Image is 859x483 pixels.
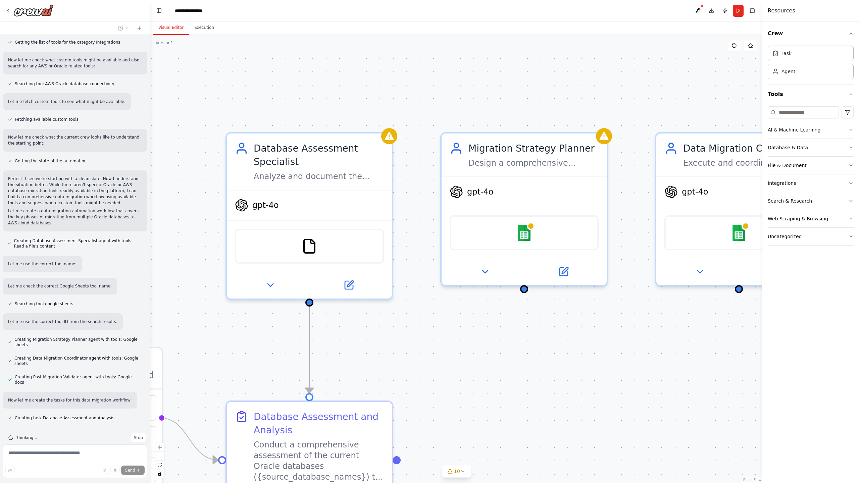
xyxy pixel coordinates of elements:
[516,225,532,241] img: Google sheets
[8,319,117,325] p: Let me use the correct tool ID from the search results:
[15,301,73,307] span: Searching tool google sheets
[5,466,15,475] button: Improve this prompt
[8,261,77,267] p: Let me use the correct tool name:
[768,126,820,133] div: AI & Machine Learning
[8,283,112,289] p: Let me check the correct Google Sheets tool name:
[155,443,164,478] div: React Flow controls
[8,176,142,206] p: Perfect! I see we're starting with a clean slate. Now I understand the situation better. While th...
[768,162,807,169] div: File & Document
[768,121,854,139] button: AI & Machine Learning
[15,40,120,45] span: Getting the list of tools for the category Integrations
[768,139,854,156] button: Database & Data
[768,85,854,104] button: Tools
[100,466,109,475] button: Upload files
[768,24,854,43] button: Crew
[14,238,142,249] span: Creating Database Assessment Specialist agent with tools: Read a file's content
[768,228,854,245] button: Uncategorized
[683,158,813,168] div: Execute and coordinate the data migration process from {source_database_names} to AWS {target_dat...
[14,356,142,366] span: Creating Data Migration Coordinator agent with tools: Google sheets
[768,210,854,227] button: Web Scraping & Browsing
[440,132,608,286] div: Migration Strategy PlannerDesign a comprehensive migration strategy for moving data from {source_...
[768,104,854,251] div: Tools
[768,7,795,15] h4: Resources
[768,215,828,222] div: Web Scraping & Browsing
[740,264,816,280] button: Open in side panel
[155,452,164,461] button: zoom out
[134,24,145,32] button: Start a new chat
[16,435,37,440] span: Thinking...
[454,468,460,475] span: 10
[301,238,317,254] img: FileReadTool
[254,171,384,182] div: Analyze and document the current state of multiple on-premises Oracle databases including {source...
[768,233,802,240] div: Uncategorized
[8,99,125,105] p: Let me fetch custom tools to see what might be available:
[768,144,808,151] div: Database & Data
[442,465,471,478] button: 10
[155,461,164,469] button: fit view
[781,68,795,75] div: Agent
[525,264,601,280] button: Open in side panel
[768,157,854,174] button: File & Document
[311,277,387,293] button: Open in side panel
[468,142,599,155] div: Migration Strategy Planner
[175,7,209,14] nav: breadcrumb
[134,435,143,440] span: Stop
[768,198,812,204] div: Search & Research
[8,134,142,146] p: Now let me check what the current crew looks like to understand the starting point:
[8,397,132,403] p: Now let me create the tasks for this data migration workflow:
[155,469,164,478] button: toggle interactivity
[254,410,384,437] div: Database Assessment and Analysis
[768,43,854,85] div: Crew
[303,307,316,393] g: Edge from 02528be2-d3e0-428d-b704-9c51390be8b2 to d8040120-c809-46b2-af93-5684068a0122
[682,186,708,197] span: gpt-4o
[15,415,114,421] span: Creating task Database Assessment and Analysis
[14,337,142,347] span: Creating Migration Strategy Planner agent with tools: Google sheets
[8,57,142,69] p: Now let me check what custom tools might be available and also search for any AWS or Oracle relat...
[131,433,146,443] button: Stop
[252,200,279,211] span: gpt-4o
[154,6,164,15] button: Hide left sidebar
[467,186,494,197] span: gpt-4o
[731,225,747,241] img: Google sheets
[13,4,54,16] img: Logo
[153,21,189,35] button: Visual Editor
[225,132,393,300] div: Database Assessment SpecialistAnalyze and document the current state of multiple on-premises Orac...
[254,439,384,482] div: Conduct a comprehensive assessment of the current Oracle databases ({source_database_names}) to u...
[743,478,761,482] a: React Flow attribution
[748,6,757,15] button: Hide right sidebar
[156,40,173,46] div: Version 1
[115,24,131,32] button: Switch to previous chat
[655,132,823,286] div: Data Migration CoordinatorExecute and coordinate the data migration process from {source_database...
[15,117,79,122] span: Fetching available custom tools
[683,142,813,155] div: Data Migration Coordinator
[15,81,114,87] span: Searching tool AWS Oracle database connectivity
[8,208,142,226] p: Let me create a data migration automation workflow that covers the key phases of migrating from m...
[768,192,854,210] button: Search & Research
[125,468,135,473] span: Send
[15,158,87,164] span: Getting the state of the automation
[160,411,218,467] g: Edge from triggers to d8040120-c809-46b2-af93-5684068a0122
[121,466,145,475] button: Send
[768,180,796,186] div: Integrations
[15,374,142,385] span: Creating Post-Migration Validator agent with tools: Google docs
[768,174,854,192] button: Integrations
[189,21,219,35] button: Execution
[254,142,384,168] div: Database Assessment Specialist
[110,466,120,475] button: Click to speak your automation idea
[468,158,599,168] div: Design a comprehensive migration strategy for moving data from {source_database_names} Oracle dat...
[781,50,792,57] div: Task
